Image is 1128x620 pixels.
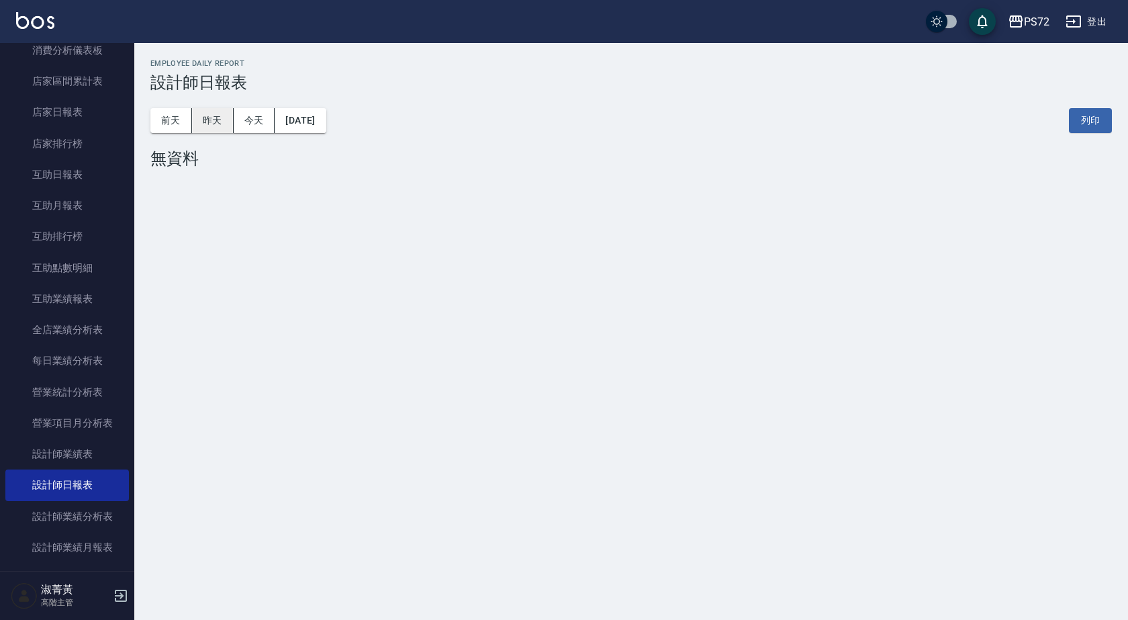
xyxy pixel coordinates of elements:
button: 今天 [234,108,275,133]
button: save [969,8,996,35]
a: 營業項目月分析表 [5,408,129,439]
a: 互助日報表 [5,159,129,190]
a: 消費分析儀表板 [5,35,129,66]
a: 設計師業績表 [5,439,129,470]
a: 每日業績分析表 [5,345,129,376]
img: Logo [16,12,54,29]
a: 設計師業績月報表 [5,532,129,563]
div: PS72 [1024,13,1049,30]
a: 互助點數明細 [5,253,129,283]
img: Person [11,582,38,609]
a: 互助月報表 [5,190,129,221]
button: PS72 [1002,8,1055,36]
h3: 設計師日報表 [150,73,1112,92]
button: 登出 [1060,9,1112,34]
a: 營業統計分析表 [5,377,129,408]
a: 設計師業績分析表 [5,501,129,532]
a: 店家排行榜 [5,128,129,159]
a: 互助排行榜 [5,221,129,252]
h2: Employee Daily Report [150,59,1112,68]
button: 前天 [150,108,192,133]
button: 昨天 [192,108,234,133]
p: 高階主管 [41,596,109,609]
a: 店家日報表 [5,97,129,128]
div: 無資料 [150,149,1112,168]
button: [DATE] [275,108,326,133]
a: 店家區間累計表 [5,66,129,97]
a: 設計師日報表 [5,470,129,500]
a: 互助業績報表 [5,283,129,314]
a: 全店業績分析表 [5,314,129,345]
button: 列印 [1069,108,1112,133]
a: 設計師抽成報表 [5,563,129,594]
h5: 淑菁黃 [41,583,109,596]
